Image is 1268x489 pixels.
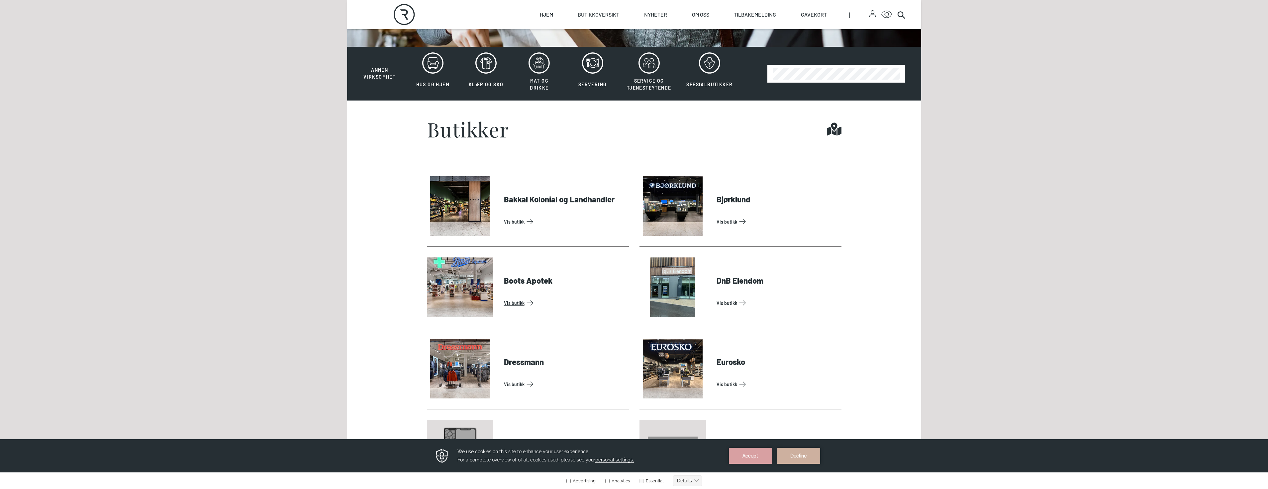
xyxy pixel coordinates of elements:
[513,52,565,95] button: Mat og drikke
[435,9,449,25] img: Privacy reminder
[639,39,644,44] input: Essential
[686,82,732,87] span: Spesialbutikker
[530,78,548,91] span: Mat og drikke
[717,379,839,389] a: Vis Butikk: Eurosko
[729,9,772,25] button: Accept
[504,216,626,227] a: Vis Butikk: Bakkal Kolonial og Landhandler
[504,379,626,389] a: Vis Butikk: Dressmann
[620,52,678,95] button: Service og tjenesteytende
[605,39,610,44] input: Analytics
[407,52,459,95] button: Hus og hjem
[427,119,509,139] h1: Butikker
[717,216,839,227] a: Vis Butikk: Bjørklund
[567,52,619,95] button: Servering
[881,9,892,20] button: Open Accessibility Menu
[469,82,503,87] span: Klær og sko
[777,9,820,25] button: Decline
[566,39,571,44] input: Advertising
[504,298,626,308] a: Vis Butikk: Boots Apotek
[460,52,512,95] button: Klær og sko
[679,52,739,95] button: Spesialbutikker
[354,52,406,81] button: Annen virksomhet
[457,8,721,25] h3: We use cookies on this site to enhance your user experience. For a complete overview of of all co...
[416,82,449,87] span: Hus og hjem
[717,298,839,308] a: Vis Butikk: DnB Eiendom
[363,67,396,80] span: Annen virksomhet
[604,39,630,44] label: Analytics
[677,39,692,44] text: Details
[638,39,664,44] label: Essential
[673,36,702,47] button: Details
[578,82,607,87] span: Servering
[566,39,596,44] label: Advertising
[627,78,671,91] span: Service og tjenesteytende
[595,18,634,24] span: personal settings.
